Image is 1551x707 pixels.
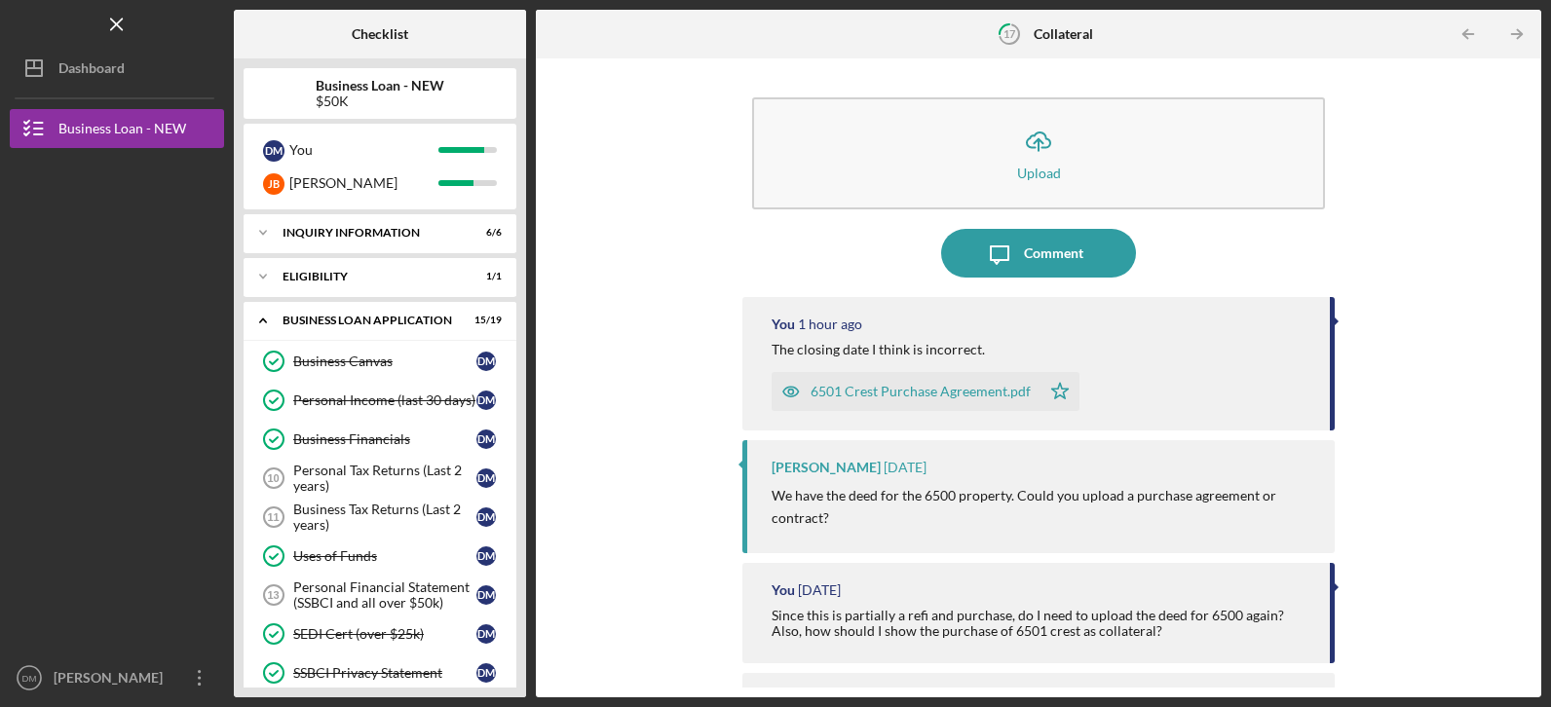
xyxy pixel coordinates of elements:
[22,673,37,684] text: DM
[772,342,985,357] div: The closing date I think is incorrect.
[58,109,186,153] div: Business Loan - NEW
[253,381,507,420] a: Personal Income (last 30 days)DM
[293,353,476,369] div: Business Canvas
[798,582,841,598] time: 2025-08-26 17:42
[253,576,507,614] a: 13Personal Financial Statement (SSBCI and all over $50k)DM
[293,392,476,408] div: Personal Income (last 30 days)
[253,342,507,381] a: Business CanvasDM
[772,372,1079,411] button: 6501 Crest Purchase Agreement.pdf
[467,227,502,239] div: 6 / 6
[289,133,438,167] div: You
[253,459,507,498] a: 10Personal Tax Returns (Last 2 years)DM
[293,431,476,447] div: Business Financials
[253,420,507,459] a: Business FinancialsDM
[289,167,438,200] div: [PERSON_NAME]
[253,653,507,692] a: SSBCI Privacy StatementDM
[884,460,927,475] time: 2025-08-26 18:00
[476,352,496,371] div: D M
[267,511,279,523] tspan: 11
[476,507,496,527] div: D M
[752,97,1324,209] button: Upload
[253,498,507,537] a: 11Business Tax Returns (Last 2 years)DM
[476,585,496,605] div: D M
[476,624,496,644] div: D M
[10,658,224,697] button: DM[PERSON_NAME]
[772,460,881,475] div: [PERSON_NAME]
[476,468,496,488] div: D M
[476,391,496,410] div: D M
[283,271,453,282] div: ELIGIBILITY
[253,614,507,653] a: SEDI Cert (over $25k)DM
[293,548,476,564] div: Uses of Funds
[267,589,279,601] tspan: 13
[253,537,507,576] a: Uses of FundsDM
[10,49,224,88] button: Dashboard
[476,546,496,566] div: D M
[293,463,476,494] div: Personal Tax Returns (Last 2 years)
[267,472,279,484] tspan: 10
[283,227,453,239] div: INQUIRY INFORMATION
[1034,26,1093,42] b: Collateral
[263,173,284,195] div: J B
[1017,166,1061,180] div: Upload
[293,502,476,533] div: Business Tax Returns (Last 2 years)
[352,26,408,42] b: Checklist
[316,78,444,93] b: Business Loan - NEW
[10,109,224,148] button: Business Loan - NEW
[293,626,476,642] div: SEDI Cert (over $25k)
[1002,27,1015,40] tspan: 17
[293,665,476,681] div: SSBCI Privacy Statement
[467,315,502,326] div: 15 / 19
[811,384,1031,399] div: 6501 Crest Purchase Agreement.pdf
[467,271,502,282] div: 1 / 1
[293,579,476,611] div: Personal Financial Statement (SSBCI and all over $50k)
[316,93,444,109] div: $50K
[283,315,453,326] div: BUSINESS LOAN APPLICATION
[798,316,862,332] time: 2025-09-04 17:35
[772,485,1314,529] p: We have the deed for the 6500 property. Could you upload a purchase agreement or contract?
[49,658,175,702] div: [PERSON_NAME]
[772,608,1309,639] div: Since this is partially a refi and purchase, do I need to upload the deed for 6500 again? Also, h...
[476,663,496,683] div: D M
[263,140,284,162] div: D M
[772,316,795,332] div: You
[476,429,496,449] div: D M
[58,49,125,93] div: Dashboard
[1024,229,1083,278] div: Comment
[941,229,1136,278] button: Comment
[772,582,795,598] div: You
